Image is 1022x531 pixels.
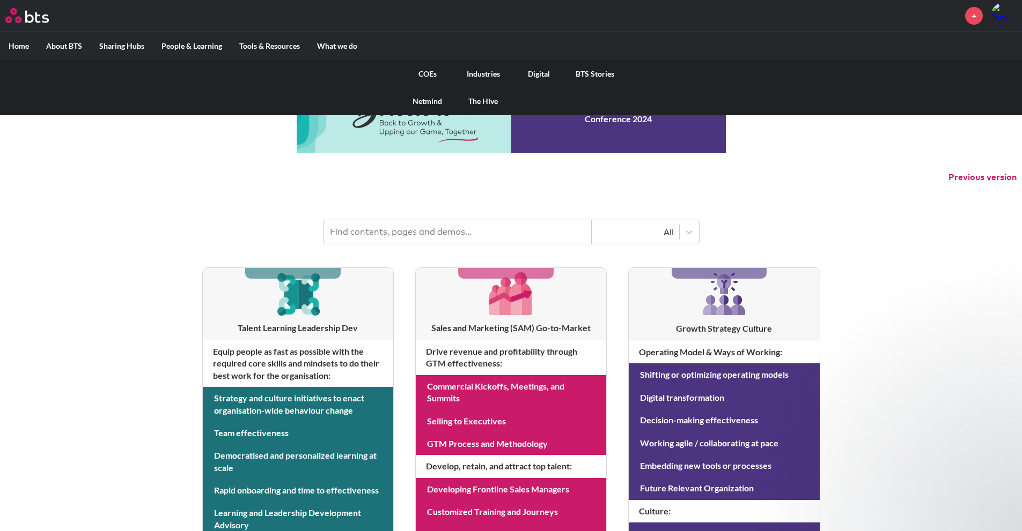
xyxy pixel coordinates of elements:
img: [object Object] [699,268,750,319]
label: People & Learning [153,32,231,60]
label: Sharing Hubs [91,32,153,60]
img: BTS Logo [5,8,49,23]
a: Go home [5,8,69,23]
h3: Sales and Marketing (SAM) Go-to-Market [416,322,606,334]
label: Tools & Resources [231,32,308,60]
label: What we do [308,32,366,60]
h3: Growth Strategy Culture [629,323,819,334]
img: [object Object] [486,268,536,319]
a: + [965,7,983,25]
div: All [597,226,674,238]
a: Profile [991,3,1017,28]
input: Find contents, pages and demos... [323,220,592,244]
img: [object Object] [273,268,323,319]
iframe: Intercom notifications message [807,312,1022,502]
h4: Equip people as fast as possible with the required core skills and mindsets to do their best work... [203,340,393,387]
h4: Develop, retain, and attract top talent : [416,455,606,477]
h4: Drive revenue and profitability through GTM effectiveness : [416,340,606,375]
h4: Culture : [629,500,819,522]
label: About BTS [38,32,91,60]
h4: Operating Model & Ways of Working : [629,341,819,363]
h3: Talent Learning Leadership Dev [203,322,393,334]
img: Toby Peters [991,3,1017,28]
iframe: Intercom live chat [986,495,1011,520]
button: Previous version [949,171,1017,183]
